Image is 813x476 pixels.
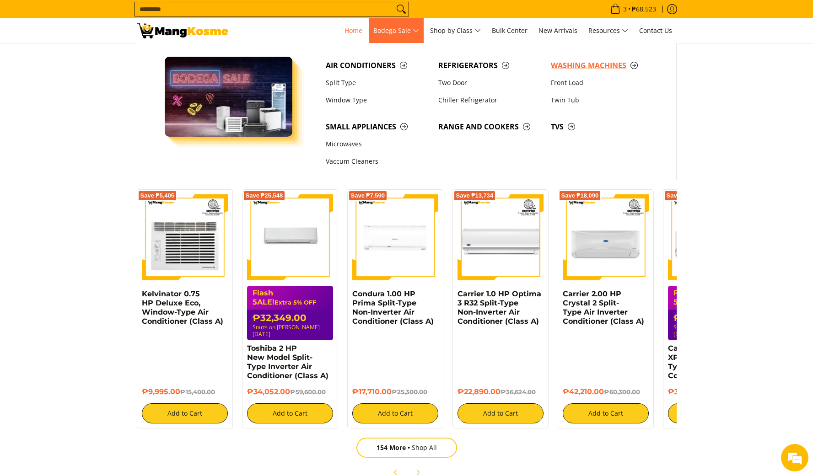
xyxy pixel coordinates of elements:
button: Add to Cart [352,403,438,423]
span: Home [345,26,362,35]
div: Chat with us now [48,51,154,63]
a: Carrier 1.50 HP XPower Gold 3 Split-Type Inverter Air Conditioner (Class A) [668,344,749,380]
a: Carrier 2.00 HP Crystal 2 Split-Type Air Inverter Conditioner (Class A) [563,289,644,326]
span: Shop by Class [430,25,481,37]
del: ₱15,400.00 [180,388,215,396]
a: New Arrivals [534,18,582,43]
span: Save ₱7,590 [351,193,385,198]
h6: ₱34,052.00 [247,387,333,396]
img: Condura 1.00 HP Prima Split-Type Non-Inverter Air Conditioner (Class A) [352,194,438,280]
del: ₱36,624.00 [501,388,536,396]
a: Toshiba 2 HP New Model Split-Type Inverter Air Conditioner (Class A) [247,344,328,380]
a: Contact Us [635,18,677,43]
span: Air Conditioners [326,60,429,71]
img: Carrier 2.00 HP Crystal 2 Split-Type Air Inverter Conditioner (Class A) [563,194,649,280]
a: Bodega Sale [369,18,424,43]
span: Save ₱13,734 [456,193,494,198]
img: Carrier 1.0 HP Optima 3 R32 Split-Type Non-Inverter Air Conditioner (Class A) [458,194,544,280]
a: Microwaves [321,135,434,153]
a: Shop by Class [425,18,485,43]
h6: ₱35,490.00 [668,387,754,396]
a: Front Load [546,74,659,91]
h6: ₱9,995.00 [142,387,228,396]
a: Twin Tub [546,91,659,109]
img: Kelvinator 0.75 HP Deluxe Eco, Window-Type Air Conditioner (Class A) [142,194,228,280]
del: ₱59,600.00 [290,388,326,396]
span: Save ₱18,090 [561,193,599,198]
span: Save ₱15,210 [667,193,704,198]
textarea: Type your message and hit 'Enter' [5,250,174,282]
span: 154 More [377,443,412,452]
span: Contact Us [639,26,672,35]
a: Condura 1.00 HP Prima Split-Type Non-Inverter Air Conditioner (Class A) [352,289,434,326]
del: ₱25,300.00 [392,388,427,396]
a: Washing Machines [546,57,659,74]
a: Refrigerators [434,57,546,74]
span: ₱68,523 [630,6,657,12]
img: Carrier 1.50 HP XPower Gold 3 Split-Type Inverter Air Conditioner (Class A) [668,194,754,280]
a: Vaccum Cleaners [321,153,434,171]
span: • [608,4,659,14]
img: Bodega Sale [165,57,293,137]
a: Small Appliances [321,118,434,135]
span: 3 [622,6,628,12]
h6: ₱42,210.00 [563,387,649,396]
a: Window Type [321,91,434,109]
a: Kelvinator 0.75 HP Deluxe Eco, Window-Type Air Conditioner (Class A) [142,289,223,326]
a: 154 MoreShop All [356,438,457,458]
del: ₱60,300.00 [604,388,640,396]
button: Search [394,2,409,16]
div: Minimize live chat window [150,5,172,27]
a: Home [340,18,367,43]
span: Small Appliances [326,121,429,133]
span: TVs [551,121,654,133]
span: Washing Machines [551,60,654,71]
span: Bulk Center [492,26,528,35]
span: Resources [588,25,628,37]
button: Add to Cart [247,403,333,423]
button: Add to Cart [458,403,544,423]
img: Mang Kosme: Your Home Appliances Warehouse Sale Partner! [137,23,228,38]
h6: ₱22,890.00 [458,387,544,396]
a: Two Door [434,74,546,91]
a: Chiller Refrigerator [434,91,546,109]
a: Split Type [321,74,434,91]
a: Range and Cookers [434,118,546,135]
span: Save ₱5,405 [140,193,175,198]
span: Bodega Sale [373,25,419,37]
span: Save ₱25,548 [246,193,283,198]
a: TVs [546,118,659,135]
button: Add to Cart [668,403,754,423]
a: Resources [584,18,633,43]
a: Air Conditioners [321,57,434,74]
a: Bulk Center [487,18,532,43]
h6: ₱17,710.00 [352,387,438,396]
button: Add to Cart [563,403,649,423]
span: Refrigerators [438,60,542,71]
button: Add to Cart [142,403,228,423]
img: Toshiba 2 HP New Model Split-Type Inverter Air Conditioner (Class A) [247,194,333,280]
a: Carrier 1.0 HP Optima 3 R32 Split-Type Non-Inverter Air Conditioner (Class A) [458,289,541,326]
nav: Main Menu [237,18,677,43]
span: We're online! [53,115,126,208]
span: New Arrivals [538,26,577,35]
span: Range and Cookers [438,121,542,133]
